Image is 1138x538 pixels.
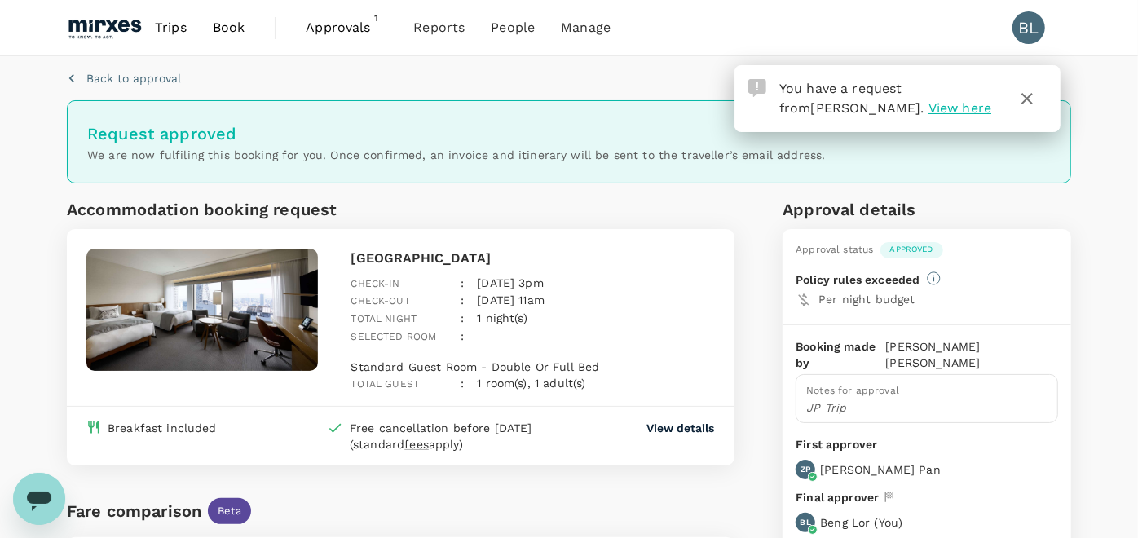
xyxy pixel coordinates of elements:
p: [GEOGRAPHIC_DATA] [351,249,714,268]
span: Check-out [351,295,409,306]
button: Back to approval [67,70,181,86]
p: BL [801,517,811,528]
p: JP Trip [806,399,1048,416]
div: : [448,262,464,293]
div: Approval status [796,242,873,258]
span: Notes for approval [806,385,899,396]
span: Beta [208,504,251,519]
div: : [448,362,464,393]
p: 1 room(s), 1 adult(s) [477,375,585,391]
img: hotel [86,249,318,371]
p: Booking made by [796,338,885,371]
p: ZP [801,464,810,475]
p: We are now fulfiling this booking for you. Once confirmed, an invoice and itinerary will be sent ... [87,147,1051,163]
span: Approved [880,244,943,255]
span: View here [928,100,991,116]
span: Manage [561,18,611,37]
iframe: Button to launch messaging window [13,473,65,525]
span: Book [213,18,245,37]
p: First approver [796,436,1058,453]
div: Breakfast included [108,420,217,436]
span: Check-in [351,278,399,289]
span: fees [404,438,429,451]
p: Policy rules exceeded [796,271,920,288]
p: [PERSON_NAME] Pan [820,461,941,478]
p: Back to approval [86,70,181,86]
p: [DATE] 3pm [477,275,544,291]
p: Beng Lor ( You ) [820,514,902,531]
p: [DATE] 11am [477,292,545,308]
div: BL [1012,11,1045,44]
img: Mirxes Holding Pte Ltd [67,10,142,46]
div: Free cancellation before [DATE] (standard apply) [350,420,581,452]
h6: Accommodation booking request [67,196,397,223]
div: : [448,315,464,346]
img: Approval Request [748,79,766,97]
span: People [491,18,535,37]
p: 1 night(s) [477,310,527,326]
h6: Approval details [783,196,1071,223]
span: You have a request from . [779,81,924,116]
span: Total guest [351,378,419,390]
span: 1 [368,10,384,26]
span: Selected room [351,331,436,342]
p: Final approver [796,489,879,506]
div: : [448,297,464,328]
span: Trips [155,18,187,37]
span: Reports [413,18,465,37]
span: Total night [351,313,417,324]
p: Per night budget [818,291,1058,307]
span: Approvals [306,18,387,37]
h6: Request approved [87,121,1051,147]
p: Standard Guest Room - Double Or Full Bed [351,359,599,375]
div: Fare comparison [67,498,201,524]
p: [PERSON_NAME] [PERSON_NAME] [885,338,1058,371]
div: : [448,279,464,310]
button: View details [647,420,715,436]
span: [PERSON_NAME] [811,100,921,116]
